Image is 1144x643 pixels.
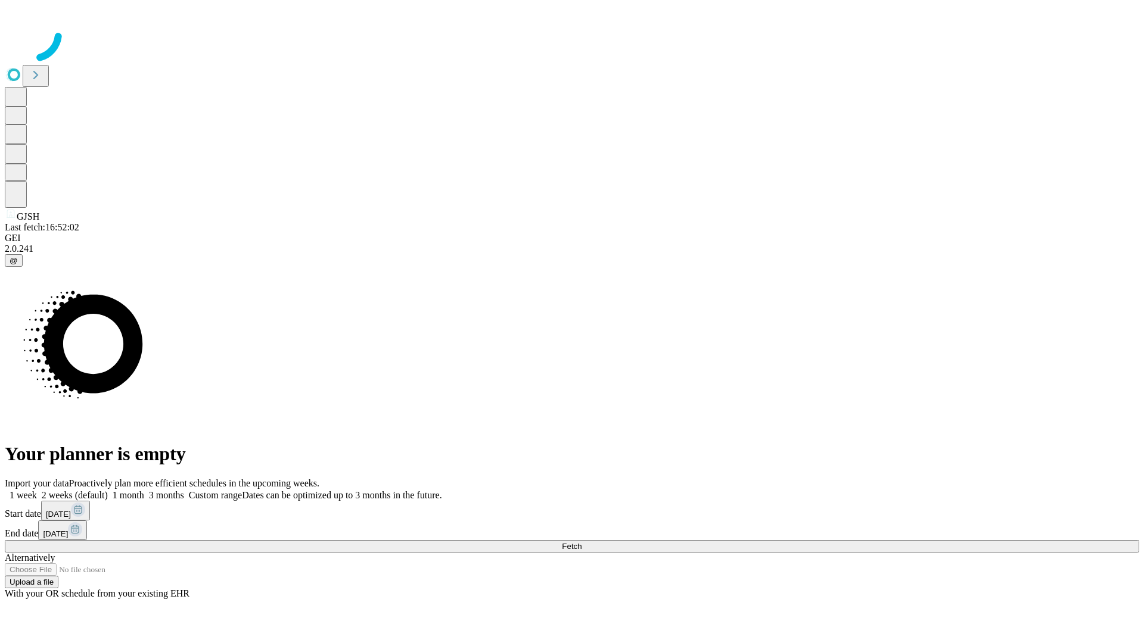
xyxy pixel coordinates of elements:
[5,233,1139,244] div: GEI
[46,510,71,519] span: [DATE]
[5,501,1139,520] div: Start date
[562,542,582,551] span: Fetch
[5,222,79,232] span: Last fetch: 16:52:02
[17,211,39,221] span: GJSH
[5,443,1139,465] h1: Your planner is empty
[43,529,68,538] span: [DATE]
[5,520,1139,540] div: End date
[5,254,23,267] button: @
[189,490,242,500] span: Custom range
[5,553,55,563] span: Alternatively
[69,478,319,488] span: Proactively plan more efficient schedules in the upcoming weeks.
[113,490,144,500] span: 1 month
[149,490,184,500] span: 3 months
[5,478,69,488] span: Import your data
[41,501,90,520] button: [DATE]
[5,588,189,598] span: With your OR schedule from your existing EHR
[38,520,87,540] button: [DATE]
[5,540,1139,553] button: Fetch
[5,576,58,588] button: Upload a file
[42,490,108,500] span: 2 weeks (default)
[10,490,37,500] span: 1 week
[242,490,442,500] span: Dates can be optimized up to 3 months in the future.
[5,244,1139,254] div: 2.0.241
[10,256,18,265] span: @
